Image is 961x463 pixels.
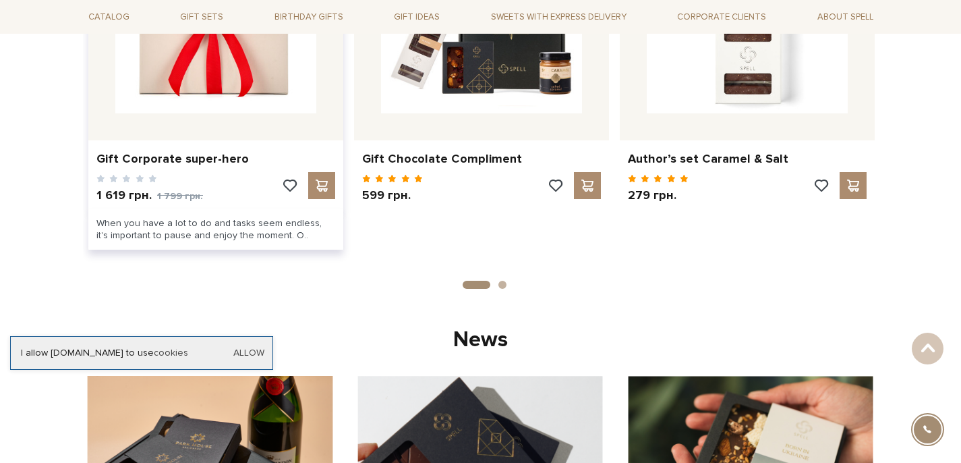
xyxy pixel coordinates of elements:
[157,190,203,202] span: 1 799 грн.
[11,347,272,359] div: I allow [DOMAIN_NAME] to use
[96,188,203,204] p: 1 619 грн.
[463,281,490,289] button: 1 of 2
[486,5,632,28] a: Sweets with express delivery
[362,188,424,203] p: 599 грн.
[388,7,445,28] a: Gift ideas
[83,7,135,28] a: Catalog
[362,151,601,167] a: Gift Chocolate Compliment
[628,188,689,203] p: 279 грн.
[269,7,349,28] a: Birthday gifts
[233,347,264,359] a: Allow
[812,7,879,28] a: About Spell
[96,151,335,167] a: Gift Corporate super-hero
[88,209,343,250] div: When you have a lot to do and tasks seem endless, it's important to pause and enjoy the moment. O..
[628,151,867,167] a: Author’s set Caramel & Salt
[175,7,229,28] a: Gift sets
[672,7,771,28] a: Corporate clients
[498,281,506,289] button: 2 of 2
[154,347,188,358] a: cookies
[83,326,879,354] div: News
